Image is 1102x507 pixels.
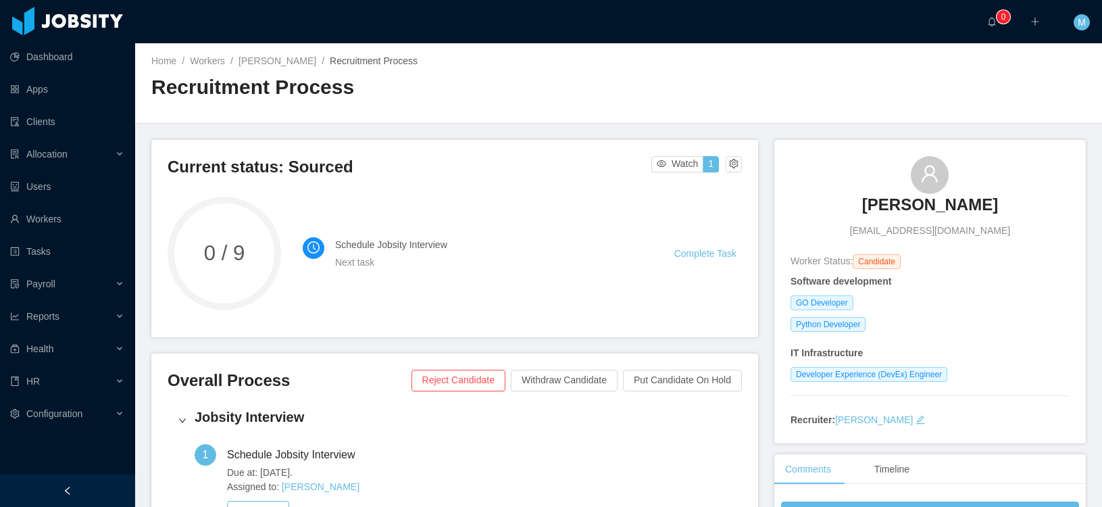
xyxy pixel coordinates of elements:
span: Worker Status: [791,256,853,266]
button: icon: setting [726,156,742,172]
span: Assigned to: [227,480,455,494]
span: GO Developer [791,295,853,310]
a: icon: userWorkers [10,206,124,233]
span: [EMAIL_ADDRESS][DOMAIN_NAME] [850,224,1010,238]
button: 1 [703,156,719,172]
a: Home [151,55,176,66]
i: icon: right [178,416,186,425]
a: icon: pie-chartDashboard [10,43,124,70]
button: Put Candidate On Hold [623,370,742,391]
div: Next task [335,255,642,270]
a: [PERSON_NAME] [862,194,998,224]
div: icon: rightJobsity Interview [168,400,742,441]
div: Comments [774,454,842,485]
i: icon: user [920,164,939,183]
span: / [322,55,324,66]
h2: Recruitment Process [151,74,619,101]
a: Workers [190,55,225,66]
i: icon: medicine-box [10,344,20,354]
span: Python Developer [791,317,866,332]
i: icon: setting [10,409,20,418]
i: icon: book [10,377,20,386]
span: Developer Experience (DevEx) Engineer [791,367,947,382]
span: Due at: [DATE]. [227,466,455,480]
h3: [PERSON_NAME] [862,194,998,216]
span: M [1078,14,1086,30]
a: [PERSON_NAME] [239,55,316,66]
a: [PERSON_NAME] [282,481,359,492]
strong: Recruiter: [791,414,835,425]
button: Withdraw Candidate [511,370,618,391]
a: icon: auditClients [10,108,124,135]
h4: Schedule Jobsity Interview [335,237,642,252]
a: [PERSON_NAME] [835,414,913,425]
span: / [182,55,184,66]
span: Payroll [26,279,55,289]
a: icon: robotUsers [10,173,124,200]
strong: IT Infrastructure [791,347,863,358]
i: icon: plus [1030,17,1040,26]
span: Allocation [26,149,68,160]
div: Timeline [863,454,920,485]
sup: 0 [997,10,1010,24]
i: icon: bell [987,17,997,26]
div: Schedule Jobsity Interview [227,444,366,466]
i: icon: file-protect [10,279,20,289]
span: Recruitment Process [330,55,418,66]
h4: Jobsity Interview [195,408,731,427]
span: / [230,55,233,66]
span: Health [26,343,53,354]
i: icon: clock-circle [307,241,320,254]
span: HR [26,376,40,387]
a: icon: appstoreApps [10,76,124,103]
a: Complete Task [674,248,736,259]
button: icon: eyeWatch [651,156,703,172]
span: Reports [26,311,59,322]
button: Reject Candidate [411,370,505,391]
h3: Current status: Sourced [168,156,651,178]
span: 1 [203,449,209,460]
i: icon: line-chart [10,312,20,321]
span: 0 / 9 [168,243,281,264]
h3: Overall Process [168,370,411,391]
a: icon: profileTasks [10,238,124,265]
i: icon: solution [10,149,20,159]
span: Candidate [853,254,901,269]
span: Configuration [26,408,82,419]
strong: Software development [791,276,891,287]
i: icon: edit [916,415,925,425]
